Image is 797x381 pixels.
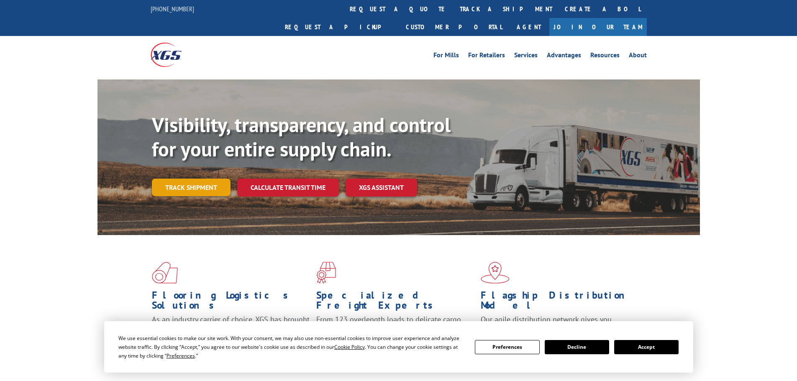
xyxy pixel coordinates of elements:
[152,315,310,344] span: As an industry carrier of choice, XGS has brought innovation and dedication to flooring logistics...
[151,5,194,13] a: [PHONE_NUMBER]
[152,112,451,162] b: Visibility, transparency, and control for your entire supply chain.
[346,179,417,197] a: XGS ASSISTANT
[545,340,609,354] button: Decline
[316,290,474,315] h1: Specialized Freight Experts
[152,179,231,196] a: Track shipment
[334,343,365,350] span: Cookie Policy
[152,262,178,284] img: xgs-icon-total-supply-chain-intelligence-red
[481,315,635,334] span: Our agile distribution network gives you nationwide inventory management on demand.
[279,18,400,36] a: Request a pickup
[167,352,195,359] span: Preferences
[237,179,339,197] a: Calculate transit time
[118,334,465,360] div: We use essential cookies to make our site work. With your consent, we may also use non-essential ...
[316,315,474,352] p: From 123 overlength loads to delicate cargo, our experienced staff knows the best way to move you...
[547,52,581,61] a: Advantages
[433,52,459,61] a: For Mills
[481,290,639,315] h1: Flagship Distribution Model
[104,321,693,373] div: Cookie Consent Prompt
[614,340,679,354] button: Accept
[514,52,538,61] a: Services
[549,18,647,36] a: Join Our Team
[400,18,508,36] a: Customer Portal
[508,18,549,36] a: Agent
[468,52,505,61] a: For Retailers
[316,262,336,284] img: xgs-icon-focused-on-flooring-red
[629,52,647,61] a: About
[481,262,510,284] img: xgs-icon-flagship-distribution-model-red
[590,52,620,61] a: Resources
[152,290,310,315] h1: Flooring Logistics Solutions
[475,340,539,354] button: Preferences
